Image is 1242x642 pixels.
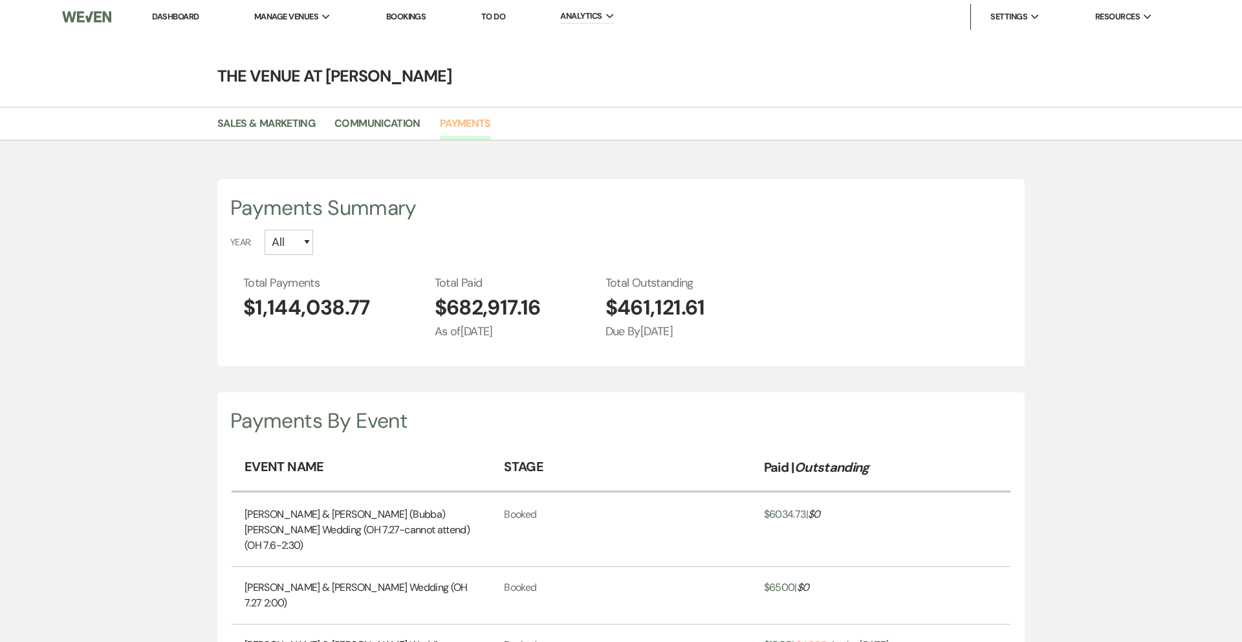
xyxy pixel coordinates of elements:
span: $ 6500 [764,581,795,594]
th: Stage [491,444,750,493]
a: Bookings [386,11,426,22]
p: Paid | [764,457,869,478]
span: Total Outstanding [605,274,705,292]
span: Settings [990,10,1027,23]
span: $1,144,038.77 [243,292,370,323]
span: Resources [1095,10,1140,23]
span: Year: [230,236,252,249]
span: $ 0 [808,507,820,521]
h4: The Venue at [PERSON_NAME] [155,65,1087,87]
td: Booked [491,567,750,625]
span: $461,121.61 [605,292,705,323]
span: Due By [DATE] [605,323,705,340]
a: [PERSON_NAME] & [PERSON_NAME] Wedding (OH 7.27 2:00) [245,580,478,611]
a: To Do [481,11,505,22]
div: Payments Summary [230,192,1012,223]
span: Total Payments [243,274,370,292]
span: Manage Venues [254,10,318,23]
span: $ 6034.73 [764,507,806,521]
a: Sales & Marketing [217,115,315,140]
span: Total Paid [435,274,541,292]
a: Communication [334,115,420,140]
img: Weven Logo [62,3,111,30]
a: Dashboard [152,11,199,22]
em: Outstanding [794,459,869,476]
a: Payments [440,115,491,140]
a: $6500|$0 [764,580,809,611]
th: Event Name [232,444,491,493]
span: Analytics [560,10,602,23]
div: Payments By Event [230,405,1012,436]
a: [PERSON_NAME] & [PERSON_NAME] (Bubba) [PERSON_NAME] Wedding (OH 7.27-cannot attend) (OH 7.6-2:30) [245,507,478,553]
a: $6034.73|$0 [764,507,820,553]
span: As of [DATE] [435,323,541,340]
td: Booked [491,494,750,567]
span: $ 0 [797,581,809,594]
span: $682,917.16 [435,292,541,323]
